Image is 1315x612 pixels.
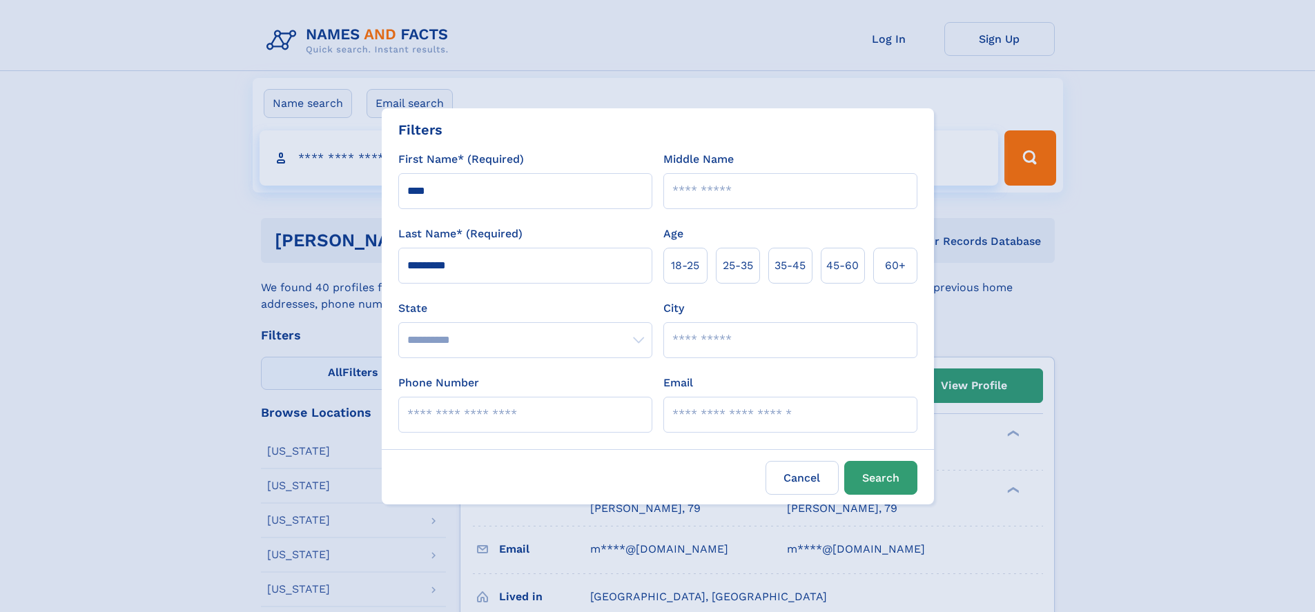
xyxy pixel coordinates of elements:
[775,257,806,274] span: 35‑45
[663,300,684,317] label: City
[885,257,906,274] span: 60+
[398,226,523,242] label: Last Name* (Required)
[844,461,917,495] button: Search
[723,257,753,274] span: 25‑35
[398,300,652,317] label: State
[826,257,859,274] span: 45‑60
[663,151,734,168] label: Middle Name
[766,461,839,495] label: Cancel
[663,226,683,242] label: Age
[398,119,442,140] div: Filters
[398,375,479,391] label: Phone Number
[671,257,699,274] span: 18‑25
[398,151,524,168] label: First Name* (Required)
[663,375,693,391] label: Email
